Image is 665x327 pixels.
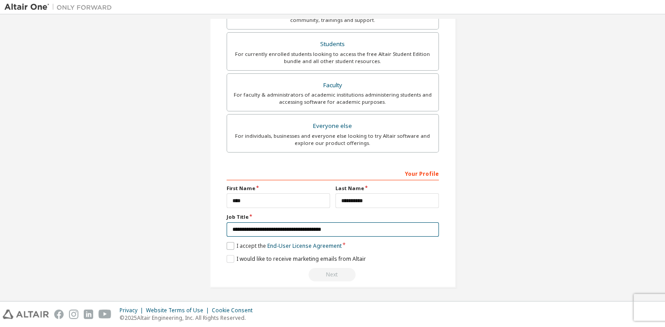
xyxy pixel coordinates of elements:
[232,38,433,51] div: Students
[227,268,439,281] div: Read and acccept EULA to continue
[232,79,433,92] div: Faculty
[267,242,342,250] a: End-User License Agreement
[232,91,433,106] div: For faculty & administrators of academic institutions administering students and accessing softwa...
[120,307,146,314] div: Privacy
[212,307,258,314] div: Cookie Consent
[84,310,93,319] img: linkedin.svg
[69,310,78,319] img: instagram.svg
[227,255,366,263] label: I would like to receive marketing emails from Altair
[227,185,330,192] label: First Name
[227,242,342,250] label: I accept the
[3,310,49,319] img: altair_logo.svg
[99,310,112,319] img: youtube.svg
[232,120,433,132] div: Everyone else
[120,314,258,322] p: © 2025 Altair Engineering, Inc. All Rights Reserved.
[335,185,439,192] label: Last Name
[146,307,212,314] div: Website Terms of Use
[227,213,439,221] label: Job Title
[232,132,433,147] div: For individuals, businesses and everyone else looking to try Altair software and explore our prod...
[232,51,433,65] div: For currently enrolled students looking to access the free Altair Student Edition bundle and all ...
[54,310,64,319] img: facebook.svg
[4,3,116,12] img: Altair One
[227,166,439,180] div: Your Profile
